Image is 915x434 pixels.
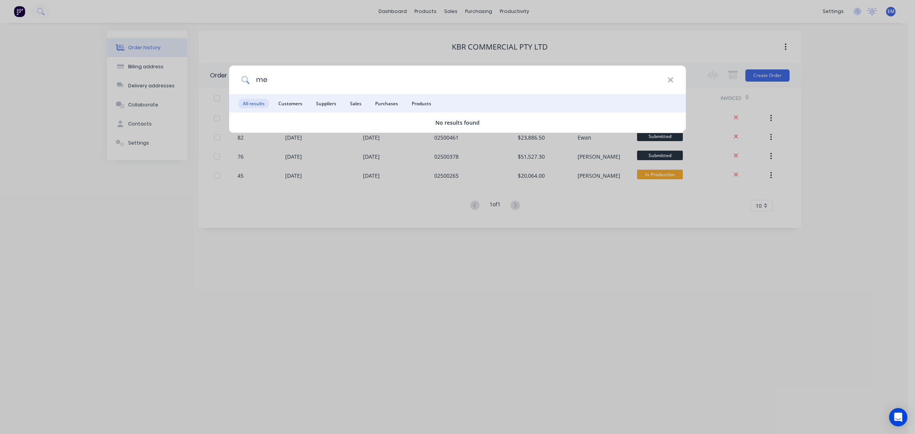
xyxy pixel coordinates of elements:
[250,66,668,94] input: Start typing a customer or supplier name to create a new order...
[274,99,307,108] span: Customers
[889,408,907,426] div: Open Intercom Messenger
[407,99,436,108] span: Products
[311,99,341,108] span: Suppliers
[238,99,269,108] span: All results
[345,99,366,108] span: Sales
[371,99,403,108] span: Purchases
[229,119,686,127] div: No results found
